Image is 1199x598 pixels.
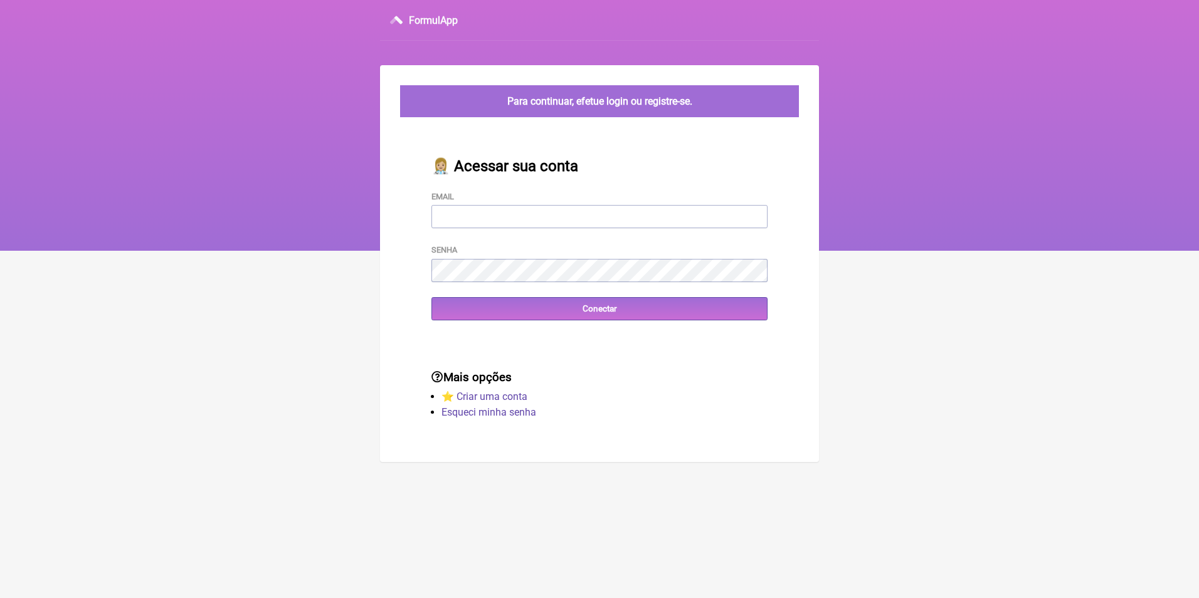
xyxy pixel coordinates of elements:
h3: FormulApp [409,14,458,26]
a: ⭐️ Criar uma conta [441,391,527,402]
a: Esqueci minha senha [441,406,536,418]
h2: 👩🏼‍⚕️ Acessar sua conta [431,157,768,175]
h3: Mais opções [431,370,768,384]
div: Para continuar, efetue login ou registre-se. [400,85,799,117]
input: Conectar [431,297,768,320]
label: Senha [431,245,457,254]
label: Email [431,192,454,201]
